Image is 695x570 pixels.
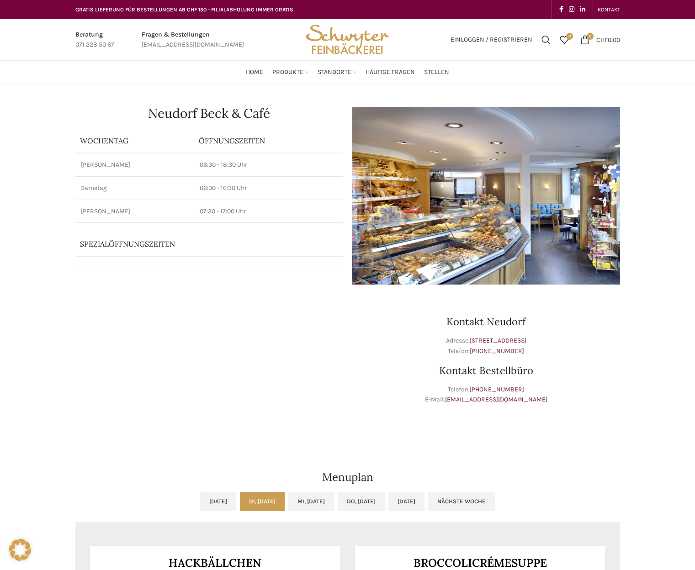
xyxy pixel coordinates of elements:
[470,337,526,344] a: [STREET_ADDRESS]
[318,68,351,77] span: Standorte
[272,63,308,81] a: Produkte
[424,68,449,77] span: Stellen
[587,33,594,40] span: 0
[80,136,190,146] p: Wochentag
[200,184,338,193] p: 06:30 - 16:30 Uhr
[576,31,625,49] a: 0 CHF0.00
[75,30,114,50] a: Infobox link
[200,160,338,169] p: 06:30 - 18:30 Uhr
[302,35,392,43] a: Site logo
[318,63,356,81] a: Standorte
[470,385,524,393] a: [PHONE_NUMBER]
[451,37,532,43] span: Einloggen / Registrieren
[555,31,573,49] div: Meine Wunschliste
[338,492,385,511] a: Do, [DATE]
[566,3,577,16] a: Instagram social link
[71,63,625,81] div: Main navigation
[598,6,620,13] span: KONTAKT
[352,385,620,405] p: Telefon: E-Mail:
[388,492,424,511] a: [DATE]
[566,33,573,40] span: 0
[200,492,236,511] a: [DATE]
[596,36,608,43] span: CHF
[366,68,415,77] span: Häufige Fragen
[428,492,495,511] a: Nächste Woche
[577,3,588,16] a: Linkedin social link
[75,6,293,13] span: GRATIS LIEFERUNG FÜR BESTELLUNGEN AB CHF 150 - FILIALABHOLUNG IMMER GRATIS
[366,557,594,569] h3: Broccolicrémesuppe
[352,317,620,327] h3: Kontakt Neudorf
[537,31,555,49] a: Suchen
[199,136,339,146] p: ÖFFNUNGSZEITEN
[424,63,449,81] a: Stellen
[352,365,620,375] h3: Kontakt Bestellbüro
[200,207,338,216] p: 07:30 - 17:00 Uhr
[246,68,263,77] span: Home
[75,294,343,431] iframe: schwyter martinsbruggstrasse
[555,31,573,49] a: 0
[272,68,303,77] span: Produkte
[598,0,620,19] a: KONTAKT
[142,30,244,50] a: Infobox link
[101,557,329,569] h3: Hackbällchen
[446,31,537,49] a: Einloggen / Registrieren
[75,472,620,483] h2: Menuplan
[75,107,343,120] h1: Neudorf Beck & Café
[596,36,620,43] bdi: 0.00
[352,336,620,356] p: Adresse: Telefon:
[470,347,524,355] a: [PHONE_NUMBER]
[240,492,285,511] a: Di, [DATE]
[288,492,334,511] a: Mi, [DATE]
[81,207,189,216] p: [PERSON_NAME]
[80,239,313,249] p: Spezialöffnungszeiten
[81,160,189,169] p: [PERSON_NAME]
[445,396,547,403] a: [EMAIL_ADDRESS][DOMAIN_NAME]
[557,3,566,16] a: Facebook social link
[81,184,189,193] p: Samstag
[246,63,263,81] a: Home
[302,19,392,60] img: Bäckerei Schwyter
[366,63,415,81] a: Häufige Fragen
[593,0,625,19] div: Secondary navigation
